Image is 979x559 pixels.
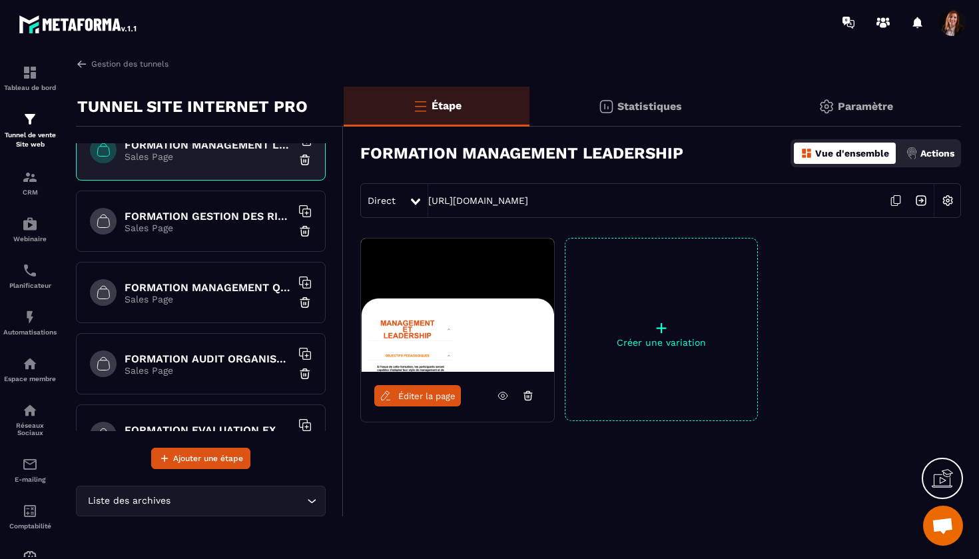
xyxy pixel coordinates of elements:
img: trash [298,296,312,309]
img: trash [298,225,312,238]
span: Éditer la page [398,391,456,401]
p: Sales Page [125,223,291,233]
a: schedulerschedulerPlanificateur [3,253,57,299]
img: logo [19,12,139,36]
p: Vue d'ensemble [815,148,889,159]
p: Tunnel de vente Site web [3,131,57,149]
h6: FORMATION EVALUATION EXTERNE HAS [125,424,291,436]
img: email [22,456,38,472]
img: automations [22,309,38,325]
p: TUNNEL SITE INTERNET PRO [77,93,308,120]
p: Statistiques [617,100,682,113]
a: formationformationTunnel de vente Site web [3,101,57,159]
img: actions.d6e523a2.png [906,147,918,159]
p: E-mailing [3,476,57,483]
h3: FORMATION MANAGEMENT LEADERSHIP [360,144,683,163]
img: arrow [76,58,88,70]
img: accountant [22,503,38,519]
img: social-network [22,402,38,418]
a: automationsautomationsWebinaire [3,206,57,253]
img: image [361,239,554,372]
img: arrow-next.bcc2205e.svg [908,188,934,213]
span: Direct [368,195,396,206]
img: trash [298,367,312,380]
button: Ajouter une étape [151,448,250,469]
a: Éditer la page [374,385,461,406]
a: emailemailE-mailing [3,446,57,493]
h6: FORMATION MANAGEMENT LEADERSHIP [125,139,291,151]
p: Tableau de bord [3,84,57,91]
p: Planificateur [3,282,57,289]
p: Créer une variation [565,337,757,348]
img: bars-o.4a397970.svg [412,98,428,114]
a: automationsautomationsAutomatisations [3,299,57,346]
input: Search for option [173,494,304,508]
img: automations [22,356,38,372]
p: Étape [432,99,462,112]
a: [URL][DOMAIN_NAME] [428,195,528,206]
p: Espace membre [3,375,57,382]
h6: FORMATION GESTION DES RISQUES EN SANTE [125,210,291,223]
h6: FORMATION MANAGEMENT QUALITE ET RISQUES EN ESSMS [125,281,291,294]
img: formation [22,111,38,127]
a: formationformationCRM [3,159,57,206]
p: Paramètre [838,100,893,113]
img: trash [298,153,312,167]
img: scheduler [22,263,38,279]
p: Comptabilité [3,522,57,530]
span: Liste des archives [85,494,173,508]
img: setting-w.858f3a88.svg [935,188,960,213]
img: stats.20deebd0.svg [598,99,614,115]
p: Automatisations [3,328,57,336]
p: Webinaire [3,235,57,243]
a: Gestion des tunnels [76,58,168,70]
p: Réseaux Sociaux [3,422,57,436]
img: formation [22,169,38,185]
img: formation [22,65,38,81]
span: Ajouter une étape [173,452,243,465]
p: Actions [920,148,954,159]
div: Ouvrir le chat [923,506,963,546]
p: CRM [3,189,57,196]
p: Sales Page [125,294,291,304]
a: social-networksocial-networkRéseaux Sociaux [3,392,57,446]
div: Search for option [76,486,326,516]
p: Sales Page [125,365,291,376]
img: dashboard-orange.40269519.svg [801,147,813,159]
img: automations [22,216,38,232]
a: automationsautomationsEspace membre [3,346,57,392]
img: setting-gr.5f69749f.svg [818,99,834,115]
a: accountantaccountantComptabilité [3,493,57,540]
p: Sales Page [125,151,291,162]
p: + [565,318,757,337]
h6: FORMATION AUDIT ORGANISATIONNEL EN ESSMS [125,352,291,365]
a: formationformationTableau de bord [3,55,57,101]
